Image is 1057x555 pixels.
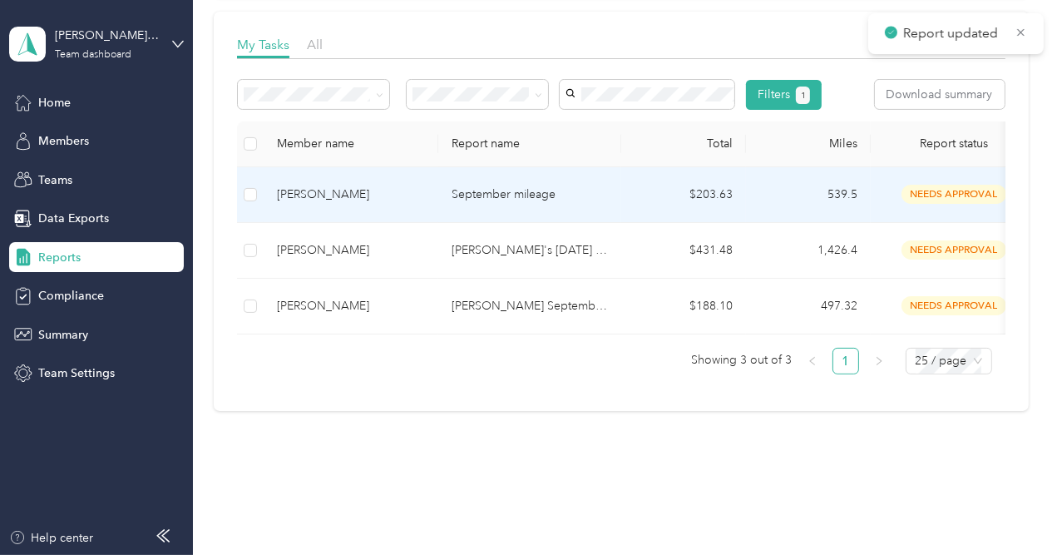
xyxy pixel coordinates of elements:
[746,223,871,279] td: 1,426.4
[746,279,871,334] td: 497.32
[9,529,94,547] button: Help center
[38,364,115,382] span: Team Settings
[874,356,884,366] span: right
[621,167,746,223] td: $203.63
[277,297,425,315] div: [PERSON_NAME]
[799,348,826,374] button: left
[964,462,1057,555] iframe: Everlance-gr Chat Button Frame
[621,279,746,334] td: $188.10
[38,171,72,189] span: Teams
[901,296,1006,315] span: needs approval
[307,37,323,52] span: All
[799,348,826,374] li: Previous Page
[621,223,746,279] td: $431.48
[55,27,159,44] div: [PERSON_NAME] Team
[277,241,425,260] div: [PERSON_NAME]
[38,132,89,150] span: Members
[38,210,109,227] span: Data Exports
[916,349,982,374] span: 25 / page
[452,241,608,260] p: [PERSON_NAME]'s [DATE] Mileage
[906,348,992,374] div: Page Size
[801,88,806,103] span: 1
[438,121,621,167] th: Report name
[38,326,88,344] span: Summary
[903,23,1003,44] p: Report updated
[452,186,608,204] p: September mileage
[264,121,438,167] th: Member name
[38,287,104,305] span: Compliance
[759,136,857,151] div: Miles
[796,87,810,104] button: 1
[832,348,859,374] li: 1
[808,356,817,366] span: left
[746,80,822,110] button: Filters1
[277,186,425,204] div: [PERSON_NAME]
[746,167,871,223] td: 539.5
[833,349,858,374] a: 1
[38,94,71,111] span: Home
[866,348,892,374] button: right
[875,80,1005,109] button: Download summary
[901,185,1006,204] span: needs approval
[884,136,1024,151] span: Report status
[38,249,81,266] span: Reports
[866,348,892,374] li: Next Page
[692,348,793,373] span: Showing 3 out of 3
[635,136,733,151] div: Total
[277,136,425,151] div: Member name
[55,50,131,60] div: Team dashboard
[237,37,289,52] span: My Tasks
[452,297,608,315] p: [PERSON_NAME] September Mileage
[901,240,1006,260] span: needs approval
